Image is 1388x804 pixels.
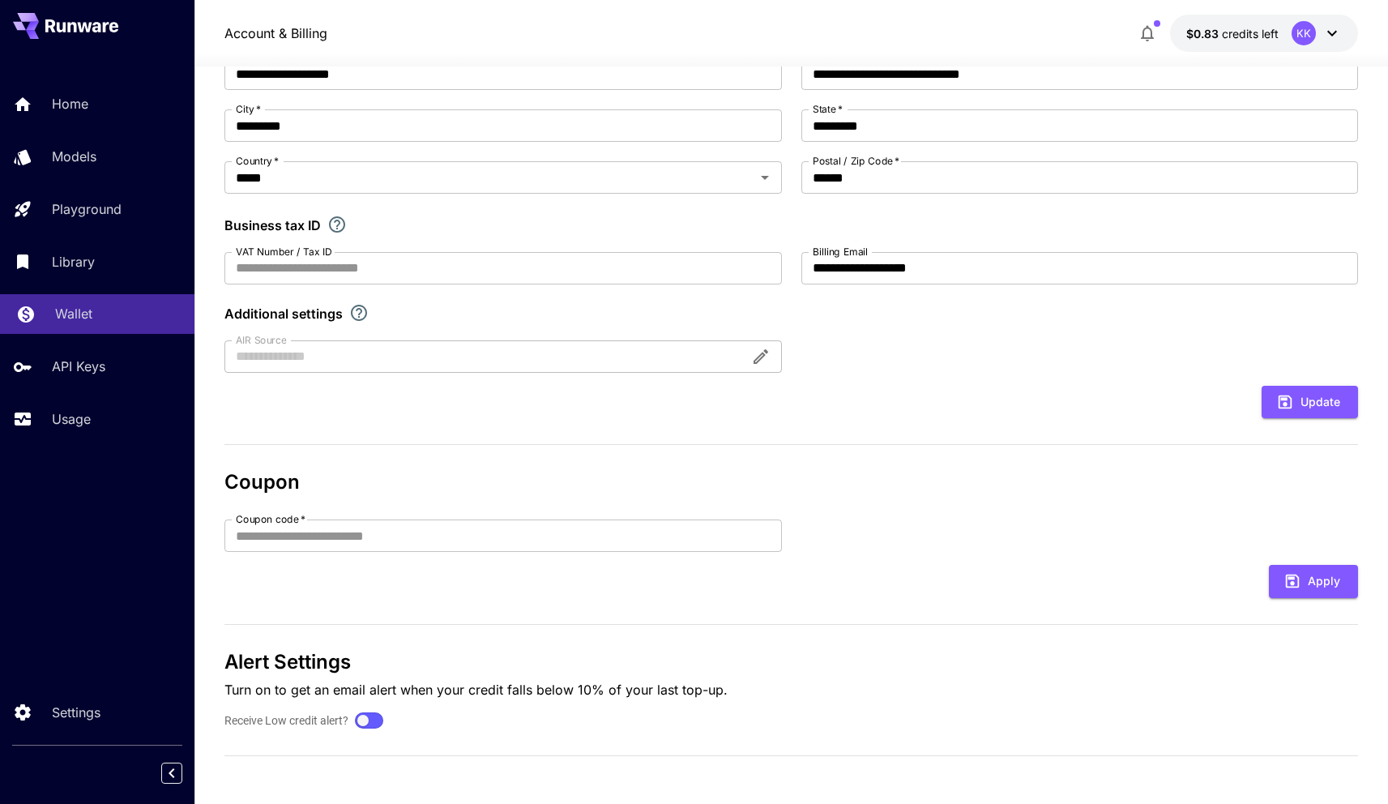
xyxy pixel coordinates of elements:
a: Account & Billing [224,24,327,43]
label: Postal / Zip Code [813,154,899,168]
div: $0.83091 [1186,25,1279,42]
p: Business tax ID [224,216,321,235]
p: Turn on to get an email alert when your credit falls below 10% of your last top-up. [224,680,1358,699]
button: Update [1262,386,1358,419]
label: VAT Number / Tax ID [236,245,332,259]
nav: breadcrumb [224,24,327,43]
div: KK [1292,21,1316,45]
label: City [236,102,261,116]
svg: If you are a business tax registrant, please enter your business tax ID here. [327,215,347,234]
h3: Alert Settings [224,651,1358,674]
div: Collapse sidebar [173,759,194,788]
label: Coupon code [236,512,305,526]
p: Usage [52,409,91,429]
p: Home [52,94,88,113]
label: Receive Low credit alert? [224,712,348,729]
button: $0.83091KK [1170,15,1358,52]
p: Wallet [55,304,92,323]
label: Billing Email [813,245,868,259]
span: credits left [1222,27,1279,41]
p: API Keys [52,357,105,376]
label: Country [236,154,279,168]
p: Playground [52,199,122,219]
button: Apply [1269,565,1358,598]
button: Collapse sidebar [161,763,182,784]
p: Models [52,147,96,166]
label: State [813,102,843,116]
svg: Explore additional customization settings [349,303,369,323]
span: $0.83 [1186,27,1222,41]
button: Open [754,166,776,189]
p: Settings [52,703,100,722]
label: AIR Source [236,333,286,347]
p: Additional settings [224,304,343,323]
p: Library [52,252,95,272]
h3: Coupon [224,471,1358,494]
